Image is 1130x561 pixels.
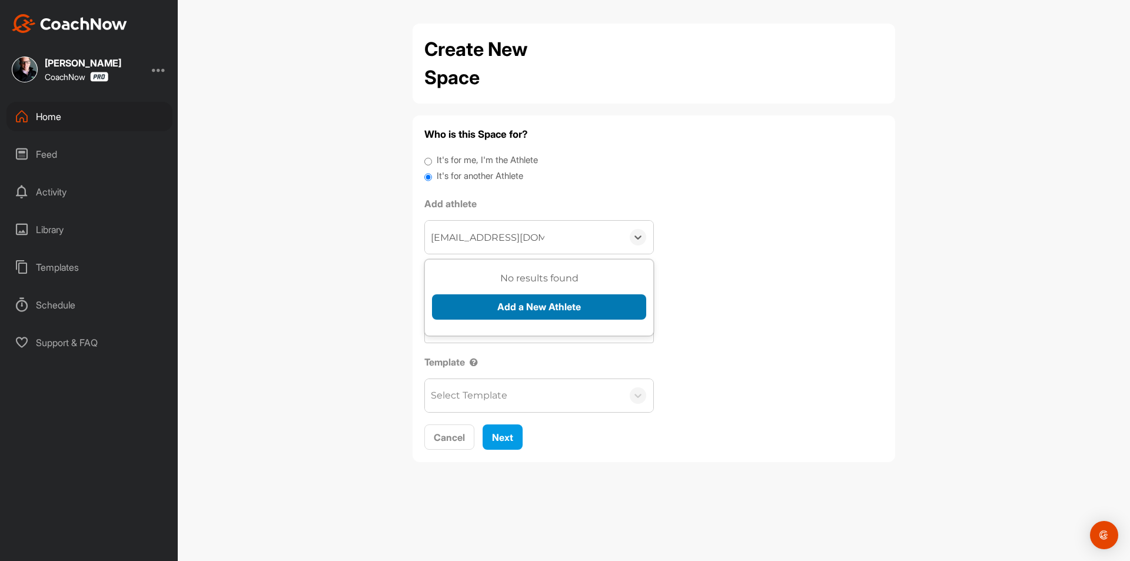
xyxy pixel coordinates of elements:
[12,14,127,33] img: CoachNow
[45,58,121,68] div: [PERSON_NAME]
[432,294,646,320] button: Add a New Athlete
[6,290,172,320] div: Schedule
[6,253,172,282] div: Templates
[437,170,523,183] label: It's for another Athlete
[424,424,474,450] button: Cancel
[6,177,172,207] div: Activity
[90,72,108,82] img: CoachNow Pro
[12,57,38,82] img: square_d7b6dd5b2d8b6df5777e39d7bdd614c0.jpg
[437,154,538,167] label: It's for me, I'm the Athlete
[432,271,646,286] h3: No results found
[434,431,465,443] span: Cancel
[424,197,654,211] label: Add athlete
[6,328,172,357] div: Support & FAQ
[1090,521,1118,549] div: Open Intercom Messenger
[424,355,654,369] label: Template
[6,102,172,131] div: Home
[6,140,172,169] div: Feed
[483,424,523,450] button: Next
[492,431,513,443] span: Next
[431,389,507,403] div: Select Template
[424,35,583,92] h2: Create New Space
[424,127,883,142] h4: Who is this Space for?
[6,215,172,244] div: Library
[45,72,108,82] div: CoachNow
